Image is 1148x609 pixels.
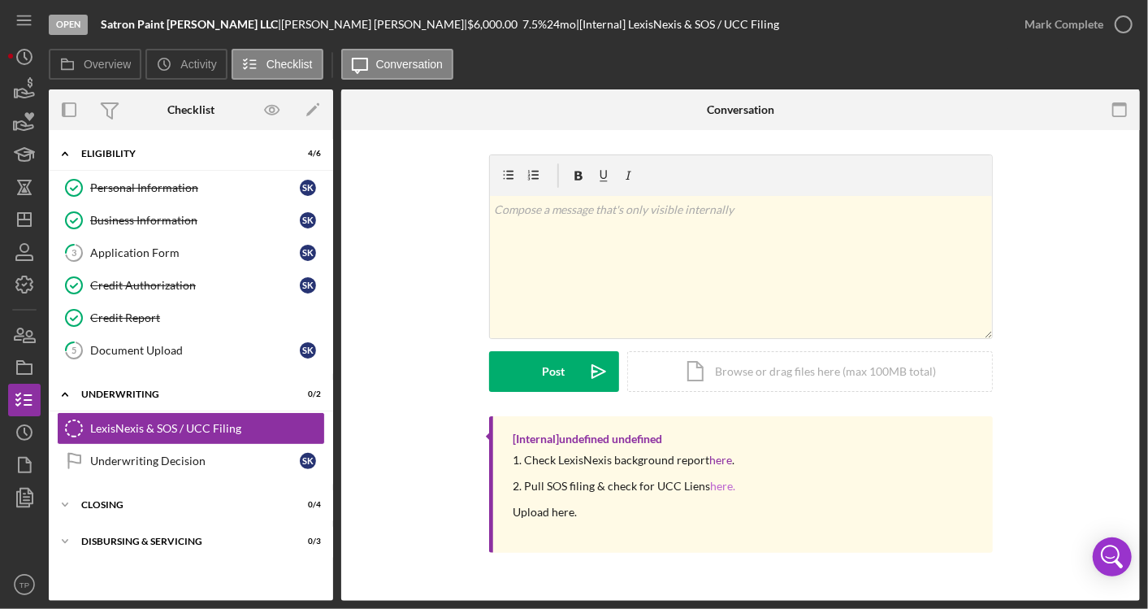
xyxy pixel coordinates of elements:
[513,480,736,493] div: 2. Pull SOS filing & check for UCC Liens
[513,454,736,467] div: 1. Check LexisNexis background report .
[292,389,321,399] div: 0 / 2
[49,15,88,35] div: Open
[81,389,280,399] div: Underwriting
[489,351,619,392] button: Post
[513,506,736,519] div: Upload here.
[710,453,733,467] a: here
[232,49,323,80] button: Checklist
[90,214,300,227] div: Business Information
[292,537,321,546] div: 0 / 3
[300,342,316,359] div: s k
[300,180,316,196] div: s k
[90,422,324,435] div: LexisNexis & SOS / UCC Filing
[376,58,444,71] label: Conversation
[300,245,316,261] div: s k
[513,433,663,446] div: [Internal] undefined undefined
[341,49,454,80] button: Conversation
[81,537,280,546] div: Disbursing & Servicing
[101,17,278,31] b: Satron Paint [PERSON_NAME] LLC
[543,351,565,392] div: Post
[1025,8,1103,41] div: Mark Complete
[707,103,774,116] div: Conversation
[57,237,325,269] a: 3Application Formsk
[81,500,280,510] div: Closing
[90,344,300,357] div: Document Upload
[576,18,779,31] div: | [Internal] LexisNexis & SOS / UCC Filing
[1093,537,1132,576] div: Open Intercom Messenger
[292,500,321,510] div: 0 / 4
[300,212,316,228] div: s k
[71,247,76,258] tspan: 3
[300,277,316,294] div: s k
[300,453,316,469] div: s k
[467,18,522,31] div: $6,000.00
[57,172,325,204] a: Personal Informationsk
[81,149,280,159] div: Eligibility
[145,49,227,80] button: Activity
[57,302,325,334] a: Credit Report
[57,412,325,445] a: LexisNexis & SOS / UCC Filing
[180,58,216,71] label: Activity
[90,246,300,259] div: Application Form
[292,149,321,159] div: 4 / 6
[8,568,41,601] button: TP
[57,445,325,477] a: Underwriting Decisionsk
[19,581,29,589] text: TP
[49,49,141,80] button: Overview
[101,18,281,31] div: |
[1008,8,1140,41] button: Mark Complete
[90,181,300,194] div: Personal Information
[57,204,325,237] a: Business Informationsk
[90,279,300,292] div: Credit Authorization
[57,334,325,367] a: 5Document Uploadsk
[167,103,214,116] div: Checklist
[547,18,576,31] div: 24 mo
[57,269,325,302] a: Credit Authorizationsk
[71,345,76,355] tspan: 5
[711,479,736,493] a: here.
[281,18,467,31] div: [PERSON_NAME] [PERSON_NAME] |
[522,18,547,31] div: 7.5 %
[84,58,131,71] label: Overview
[266,58,313,71] label: Checklist
[90,311,324,324] div: Credit Report
[90,455,300,468] div: Underwriting Decision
